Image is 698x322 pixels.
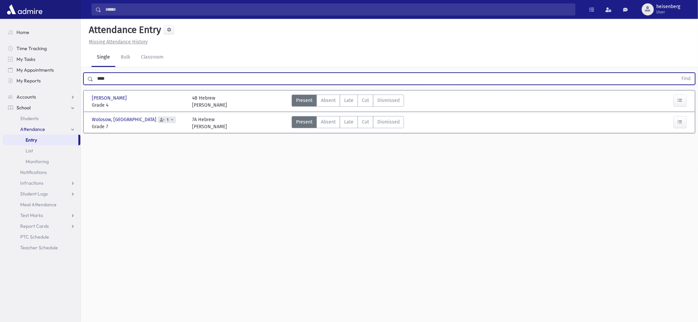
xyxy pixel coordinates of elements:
a: PTC Schedule [3,231,80,242]
a: Student Logs [3,188,80,199]
span: Teacher Schedule [20,245,58,251]
h5: Attendance Entry [86,24,161,36]
span: Absent [321,97,336,104]
a: Home [3,27,80,38]
span: PTC Schedule [20,234,49,240]
span: Cut [362,118,369,126]
span: Late [344,118,354,126]
span: Meal Attendance [20,202,57,208]
span: User [657,9,681,15]
a: School [3,102,80,113]
button: Find [678,73,695,84]
span: Attendance [20,126,45,132]
span: 1 [166,118,170,122]
a: Test Marks [3,210,80,221]
div: 7A Hebrew [PERSON_NAME] [192,116,227,130]
span: Report Cards [20,223,49,229]
span: Notifications [20,169,47,175]
span: Wolosow, [GEOGRAPHIC_DATA] [92,116,158,123]
a: Accounts [3,92,80,102]
span: Late [344,97,354,104]
a: Bulk [115,48,136,67]
a: Teacher Schedule [3,242,80,253]
span: Absent [321,118,336,126]
span: Home [16,29,29,35]
span: Infractions [20,180,43,186]
span: Present [296,118,313,126]
span: [PERSON_NAME] [92,95,128,102]
span: Entry [26,137,37,143]
span: Dismissed [377,97,400,104]
span: Student Logs [20,191,48,197]
a: Monitoring [3,156,80,167]
span: List [26,148,33,154]
a: List [3,145,80,156]
a: Report Cards [3,221,80,231]
a: Notifications [3,167,80,178]
img: AdmirePro [5,3,44,16]
a: Classroom [136,48,169,67]
a: My Appointments [3,65,80,75]
div: AttTypes [292,95,404,109]
span: My Tasks [16,56,35,62]
span: Grade 4 [92,102,185,109]
span: Grade 7 [92,123,185,130]
span: Monitoring [26,158,49,165]
div: 4B Hebrew [PERSON_NAME] [192,95,227,109]
span: Cut [362,97,369,104]
span: Time Tracking [16,45,47,51]
a: Time Tracking [3,43,80,54]
span: Accounts [16,94,36,100]
span: heisenberg [657,4,681,9]
input: Search [101,3,575,15]
a: Single [91,48,115,67]
a: Attendance [3,124,80,135]
span: My Reports [16,78,41,84]
a: Entry [3,135,78,145]
a: My Tasks [3,54,80,65]
a: Infractions [3,178,80,188]
span: Dismissed [377,118,400,126]
a: Meal Attendance [3,199,80,210]
span: Present [296,97,313,104]
span: Test Marks [20,212,43,218]
span: My Appointments [16,67,54,73]
span: School [16,105,31,111]
a: Students [3,113,80,124]
u: Missing Attendance History [89,39,148,45]
div: AttTypes [292,116,404,130]
span: Students [20,115,39,121]
a: Missing Attendance History [86,39,148,45]
a: My Reports [3,75,80,86]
